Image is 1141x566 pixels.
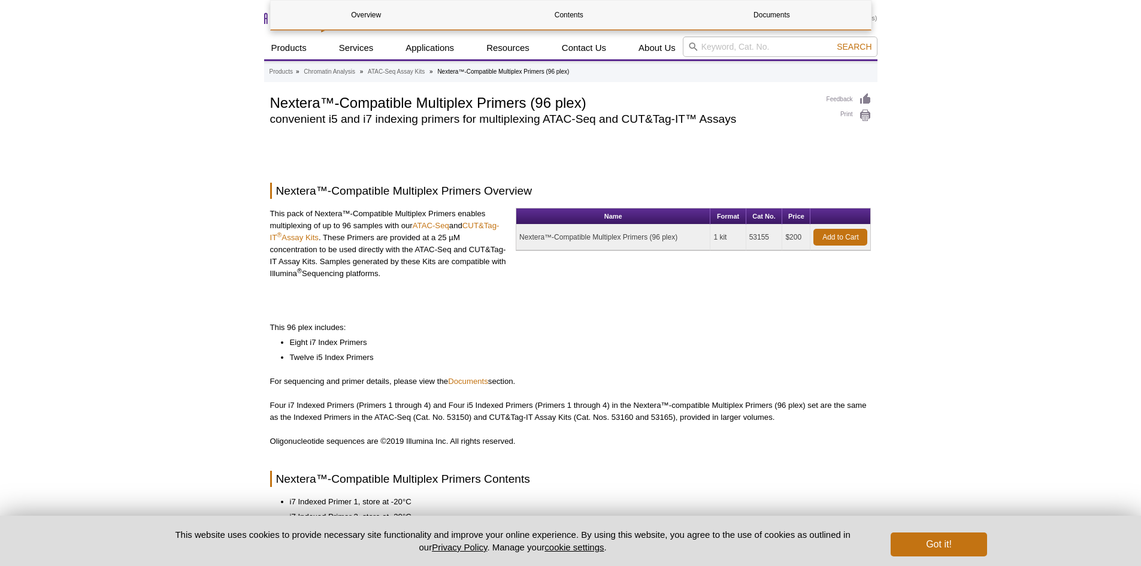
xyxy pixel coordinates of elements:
[297,267,302,274] sup: ®
[544,542,604,552] button: cookie settings
[437,68,569,75] li: Nextera™-Compatible Multiplex Primers (96 plex)
[479,37,537,59] a: Resources
[270,322,871,334] p: This 96 plex includes:
[473,1,664,29] a: Contents
[429,68,433,75] li: »
[448,377,488,386] a: Documents
[782,225,810,250] td: $200
[676,1,867,29] a: Documents
[368,66,425,77] a: ATAC-Seq Assay Kits
[710,208,746,225] th: Format
[360,68,364,75] li: »
[332,37,381,59] a: Services
[277,231,282,238] sup: ®
[746,225,783,250] td: 53155
[432,542,487,552] a: Privacy Policy
[270,93,815,111] h1: Nextera™-Compatible Multiplex Primers (96 plex)
[155,528,871,553] p: This website uses cookies to provide necessary site functionality and improve your online experie...
[270,471,871,487] h2: Nextera™-Compatible Multiplex Primers Contents
[296,68,299,75] li: »
[264,37,314,59] a: Products
[290,496,859,508] li: i7 Indexed Primer 1, store at -20°C
[270,208,507,280] p: This pack of Nextera™-Compatible Multiplex Primers enables multiplexing of up to 96 samples with ...
[304,66,355,77] a: Chromatin Analysis
[837,42,871,52] span: Search
[891,532,986,556] button: Got it!
[290,352,859,364] li: Twelve i5 Index Primers
[270,114,815,125] h2: convenient i5 and i7 indexing primers for multiplexing ATAC-Seq and CUT&Tag-IT™ Assays
[270,183,871,199] h2: Nextera™-Compatible Multiplex Primers Overview
[827,93,871,106] a: Feedback
[555,37,613,59] a: Contact Us
[516,208,710,225] th: Name
[782,208,810,225] th: Price
[683,37,877,57] input: Keyword, Cat. No.
[398,37,461,59] a: Applications
[270,66,293,77] a: Products
[827,109,871,122] a: Print
[631,37,683,59] a: About Us
[813,229,867,246] a: Add to Cart
[746,208,783,225] th: Cat No.
[271,1,462,29] a: Overview
[516,225,710,250] td: Nextera™-Compatible Multiplex Primers (96 plex)
[290,337,859,349] li: Eight i7 Index Primers
[413,221,449,230] a: ATAC-Seq
[270,376,871,388] p: For sequencing and primer details, please view the section.
[710,225,746,250] td: 1 kit
[290,511,859,523] li: i7 Indexed Primer 2, store at -20°C
[270,399,871,423] p: Four i7 Indexed Primers (Primers 1 through 4) and Four i5 Indexed Primers (Primers 1 through 4) i...
[833,41,875,52] button: Search
[270,435,871,447] p: Oligonucleotide sequences are ©2019 Illumina Inc. All rights reserved.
